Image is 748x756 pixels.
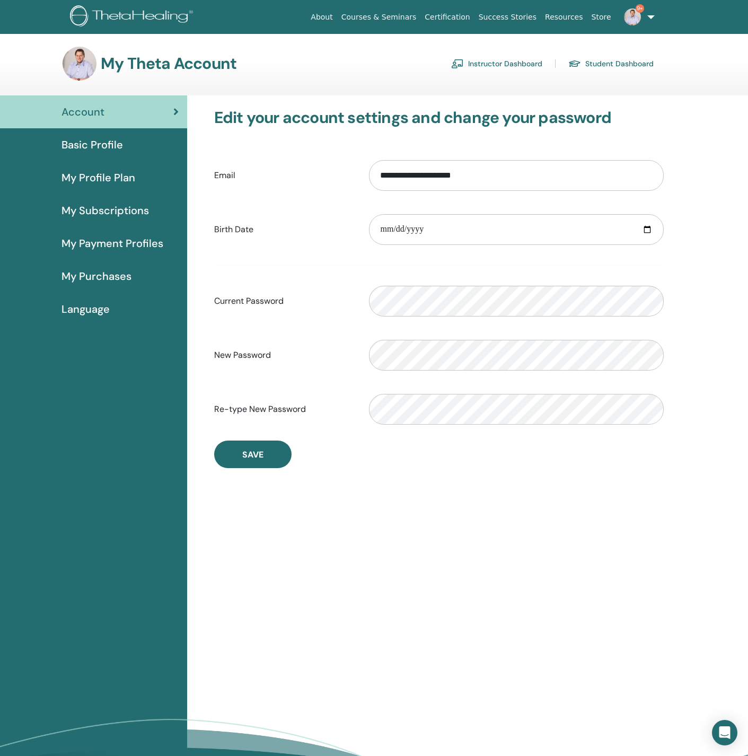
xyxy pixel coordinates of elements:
img: default.jpg [624,8,641,25]
a: Resources [541,7,587,27]
img: chalkboard-teacher.svg [451,59,464,68]
span: My Profile Plan [61,170,135,186]
span: My Subscriptions [61,203,149,218]
label: Re-type New Password [206,399,362,419]
a: Success Stories [474,7,541,27]
label: Email [206,165,362,186]
div: Open Intercom Messenger [712,720,737,745]
img: logo.png [70,5,197,29]
a: Student Dashboard [568,55,654,72]
img: default.jpg [63,47,96,81]
a: Certification [420,7,474,27]
span: Account [61,104,104,120]
label: Birth Date [206,219,362,240]
span: My Payment Profiles [61,235,163,251]
a: Instructor Dashboard [451,55,542,72]
a: Courses & Seminars [337,7,421,27]
span: Language [61,301,110,317]
span: Save [242,449,263,460]
span: Basic Profile [61,137,123,153]
label: Current Password [206,291,362,311]
a: Store [587,7,615,27]
span: 9+ [636,4,644,13]
span: My Purchases [61,268,131,284]
h3: My Theta Account [101,54,236,73]
a: About [306,7,337,27]
button: Save [214,441,292,468]
img: graduation-cap.svg [568,59,581,68]
label: New Password [206,345,362,365]
h3: Edit your account settings and change your password [214,108,664,127]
